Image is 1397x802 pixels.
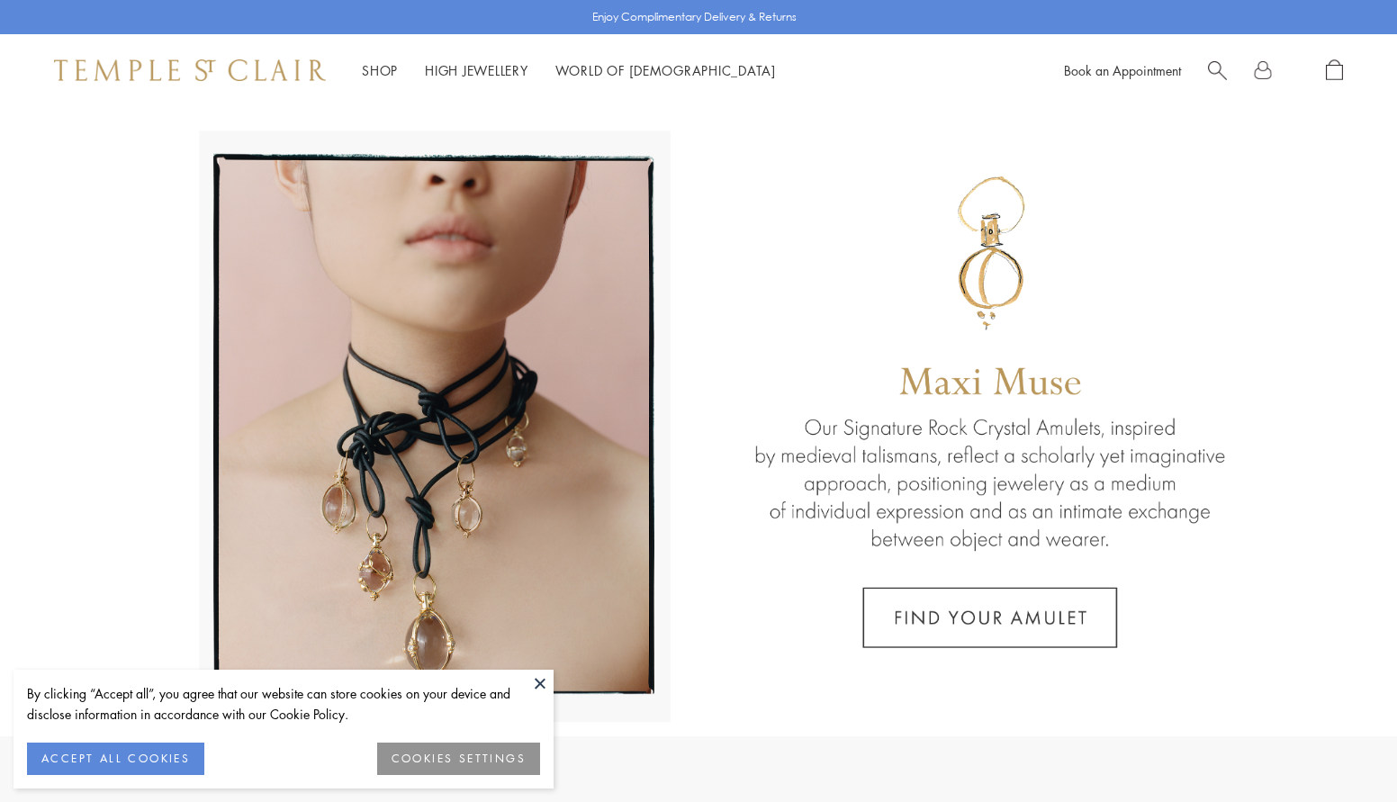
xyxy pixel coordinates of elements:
[27,683,540,725] div: By clicking “Accept all”, you agree that our website can store cookies on your device and disclos...
[425,61,528,79] a: High JewelleryHigh Jewellery
[555,61,776,79] a: World of [DEMOGRAPHIC_DATA]World of [DEMOGRAPHIC_DATA]
[377,743,540,775] button: COOKIES SETTINGS
[592,8,797,26] p: Enjoy Complimentary Delivery & Returns
[362,59,776,82] nav: Main navigation
[1064,61,1181,79] a: Book an Appointment
[54,59,326,81] img: Temple St. Clair
[1326,59,1343,82] a: Open Shopping Bag
[1208,59,1227,82] a: Search
[27,743,204,775] button: ACCEPT ALL COOKIES
[362,61,398,79] a: ShopShop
